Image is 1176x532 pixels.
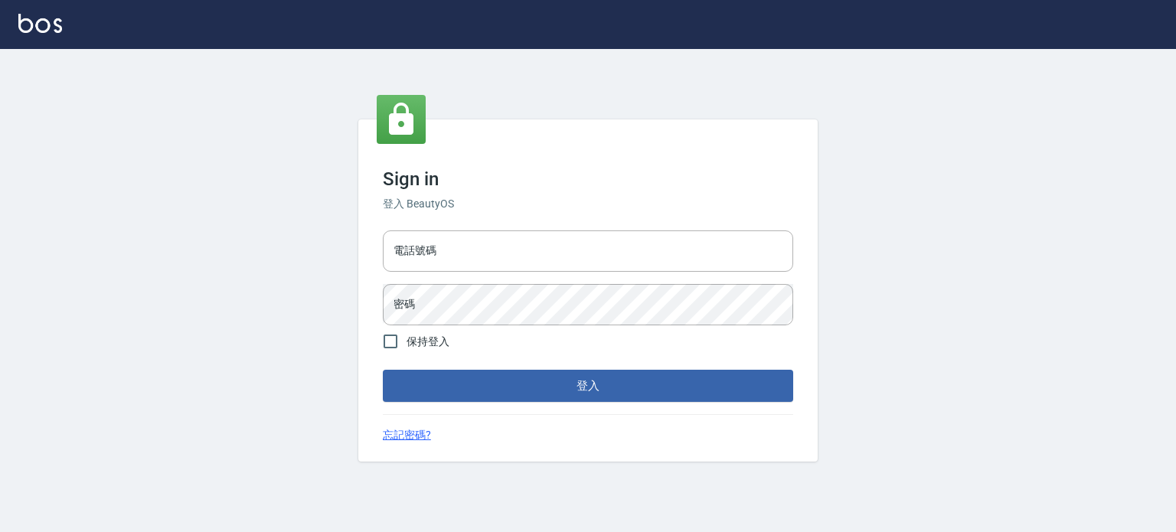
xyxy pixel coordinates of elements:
[407,334,449,350] span: 保持登入
[383,196,793,212] h6: 登入 BeautyOS
[18,14,62,33] img: Logo
[383,168,793,190] h3: Sign in
[383,427,431,443] a: 忘記密碼?
[383,370,793,402] button: 登入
